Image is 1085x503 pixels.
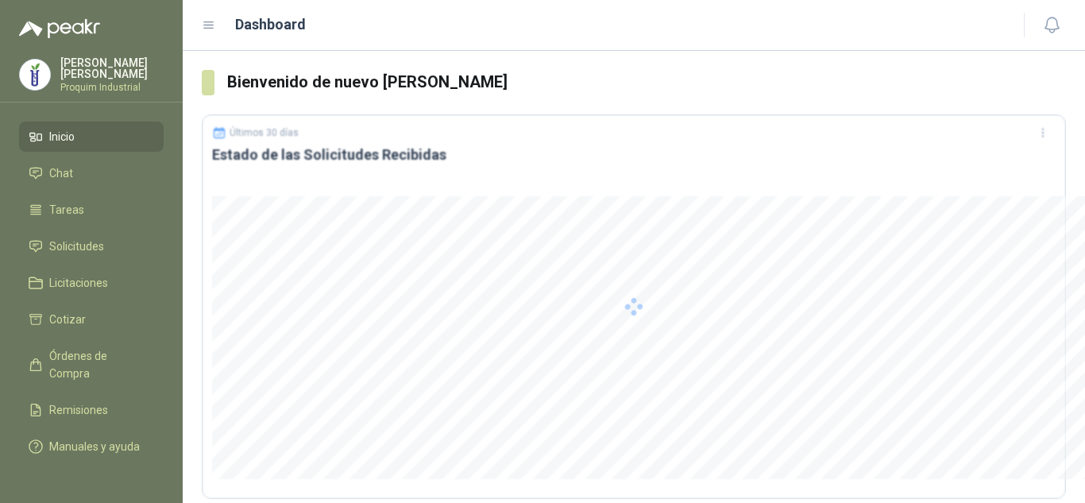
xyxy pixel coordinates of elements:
[227,70,1066,95] h3: Bienvenido de nuevo [PERSON_NAME]
[49,347,149,382] span: Órdenes de Compra
[19,158,164,188] a: Chat
[49,274,108,292] span: Licitaciones
[49,164,73,182] span: Chat
[19,395,164,425] a: Remisiones
[19,19,100,38] img: Logo peakr
[49,438,140,455] span: Manuales y ayuda
[49,128,75,145] span: Inicio
[19,304,164,335] a: Cotizar
[19,268,164,298] a: Licitaciones
[60,57,164,79] p: [PERSON_NAME] [PERSON_NAME]
[19,431,164,462] a: Manuales y ayuda
[20,60,50,90] img: Company Logo
[19,231,164,261] a: Solicitudes
[235,14,306,36] h1: Dashboard
[19,341,164,389] a: Órdenes de Compra
[19,195,164,225] a: Tareas
[49,401,108,419] span: Remisiones
[60,83,164,92] p: Proquim Industrial
[49,201,84,219] span: Tareas
[49,238,104,255] span: Solicitudes
[49,311,86,328] span: Cotizar
[19,122,164,152] a: Inicio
